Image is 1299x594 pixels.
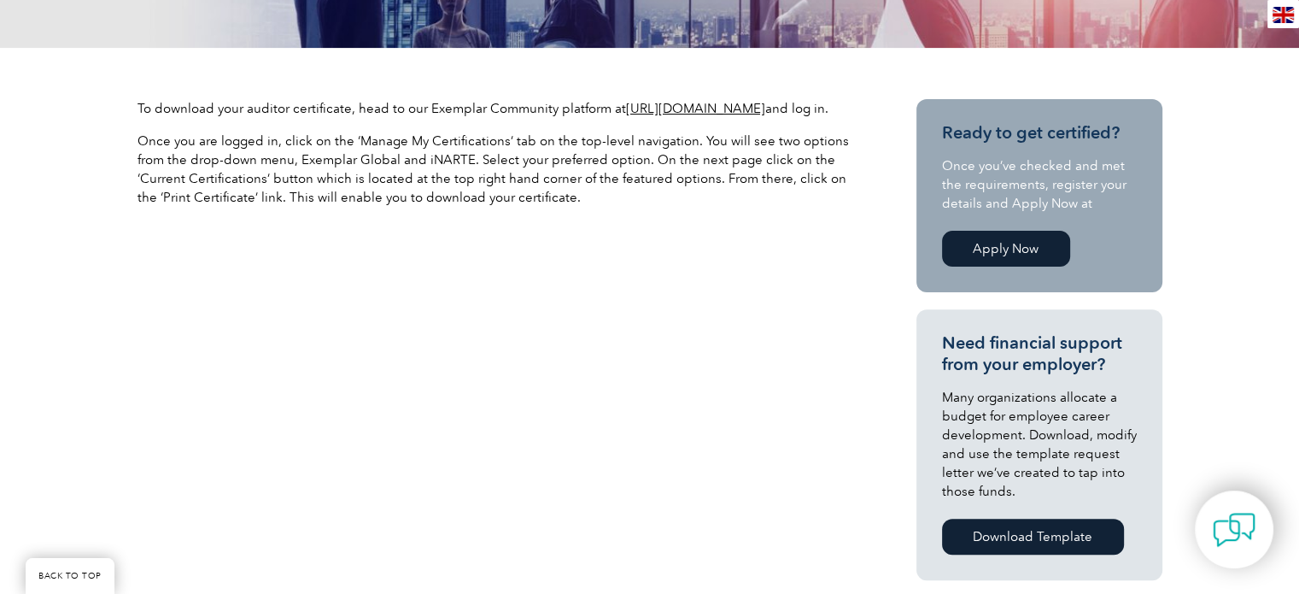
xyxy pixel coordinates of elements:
a: Apply Now [942,231,1070,267]
p: Many organizations allocate a budget for employee career development. Download, modify and use th... [942,388,1137,501]
img: en [1273,7,1294,23]
img: contact-chat.png [1213,509,1255,551]
h3: Need financial support from your employer? [942,332,1137,375]
h3: Ready to get certified? [942,122,1137,144]
p: Once you’ve checked and met the requirements, register your details and Apply Now at [942,156,1137,213]
a: [URL][DOMAIN_NAME] [626,101,765,116]
a: BACK TO TOP [26,558,114,594]
a: Download Template [942,519,1124,555]
p: To download your auditor certificate, head to our Exemplar Community platform at and log in. [138,99,855,118]
p: Once you are logged in, click on the ‘Manage My Certifications’ tab on the top-level navigation. ... [138,132,855,207]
